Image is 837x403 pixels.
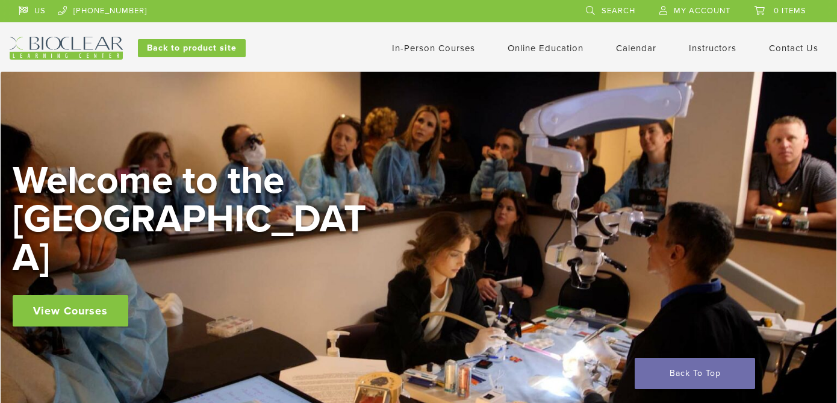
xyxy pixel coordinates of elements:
[392,43,475,54] a: In-Person Courses
[674,6,730,16] span: My Account
[689,43,736,54] a: Instructors
[602,6,635,16] span: Search
[616,43,656,54] a: Calendar
[10,37,123,60] img: Bioclear
[138,39,246,57] a: Back to product site
[13,295,128,326] a: View Courses
[13,161,374,277] h2: Welcome to the [GEOGRAPHIC_DATA]
[769,43,818,54] a: Contact Us
[774,6,806,16] span: 0 items
[635,358,755,389] a: Back To Top
[508,43,583,54] a: Online Education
